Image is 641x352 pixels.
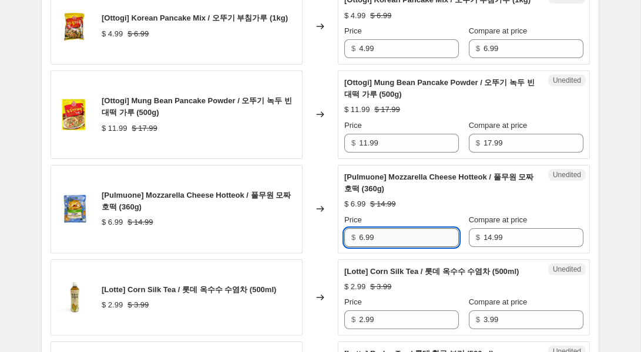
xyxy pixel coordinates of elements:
span: Compare at price [469,26,528,35]
img: IMG_4018_80x.jpg [57,191,92,226]
strike: $ 3.99 [127,299,149,311]
span: [Lotte] Corn Silk Tea / 롯데 옥수수 수염차 (500ml) [102,285,276,294]
span: Price [344,215,362,224]
strike: $ 6.99 [127,28,149,40]
div: $ 11.99 [344,104,370,116]
div: $ 11.99 [102,123,127,134]
strike: $ 14.99 [127,216,153,228]
span: [Ottogi] Mung Bean Pancake Powder / 오뚜기 녹두 빈대떡 가루 (500g) [344,78,535,99]
span: [Pulmuone] Mozzarella Cheese Hotteok / 풀무원 모짜 호떡 (360g) [344,172,533,193]
span: Compare at price [469,297,528,306]
span: Unedited [553,76,581,85]
span: $ [476,138,480,147]
strike: $ 17.99 [374,104,400,116]
span: $ [351,44,355,53]
span: Unedited [553,265,581,274]
span: Unedited [553,170,581,180]
span: $ [476,233,480,242]
div: $ 2.99 [344,281,365,293]
span: Price [344,26,362,35]
span: $ [476,315,480,324]
span: [Ottogi] Mung Bean Pancake Powder / 오뚜기 녹두 빈대떡 가루 (500g) [102,96,292,117]
span: [Pulmuone] Mozzarella Cheese Hotteok / 풀무원 모짜 호떡 (360g) [102,191,291,211]
strike: $ 14.99 [370,198,395,210]
div: $ 6.99 [102,216,123,228]
img: IMG_4081_80x.jpg [57,280,92,315]
span: $ [351,315,355,324]
span: [Ottogi] Korean Pancake Mix / 오뚜기 부침가루 (1kg) [102,13,288,22]
span: $ [351,233,355,242]
img: 500g_d7b7b6e9-e573-4805-9354-4dcd7a48d01b_80x.jpg [57,97,92,132]
div: $ 4.99 [344,10,365,22]
span: $ [351,138,355,147]
div: $ 4.99 [102,28,123,40]
strike: $ 3.99 [370,281,391,293]
span: Price [344,121,362,130]
div: $ 6.99 [344,198,365,210]
span: Compare at price [469,215,528,224]
span: [Lotte] Corn Silk Tea / 롯데 옥수수 수염차 (500ml) [344,267,519,276]
span: $ [476,44,480,53]
span: Compare at price [469,121,528,130]
strike: $ 6.99 [370,10,391,22]
img: 3_a3a95b45-f8a3-40bf-a269-1f8dea68ea7d_80x.jpg [57,9,92,44]
span: Price [344,297,362,306]
strike: $ 17.99 [132,123,157,134]
div: $ 2.99 [102,299,123,311]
